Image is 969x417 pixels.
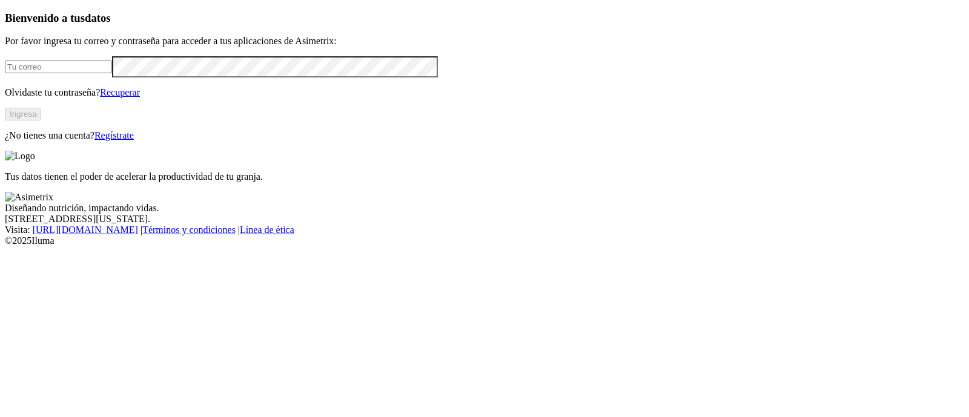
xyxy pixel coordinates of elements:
div: [STREET_ADDRESS][US_STATE]. [5,214,964,225]
a: Recuperar [100,87,140,97]
img: Asimetrix [5,192,53,203]
p: ¿No tienes una cuenta? [5,130,964,141]
h3: Bienvenido a tus [5,11,964,25]
img: Logo [5,151,35,162]
a: Línea de ética [240,225,294,235]
button: Ingresa [5,108,41,120]
a: Regístrate [94,130,134,140]
p: Tus datos tienen el poder de acelerar la productividad de tu granja. [5,171,964,182]
div: Diseñando nutrición, impactando vidas. [5,203,964,214]
span: datos [85,11,111,24]
input: Tu correo [5,61,112,73]
div: Visita : | | [5,225,964,235]
p: Por favor ingresa tu correo y contraseña para acceder a tus aplicaciones de Asimetrix: [5,36,964,47]
div: © 2025 Iluma [5,235,964,246]
a: Términos y condiciones [142,225,236,235]
p: Olvidaste tu contraseña? [5,87,964,98]
a: [URL][DOMAIN_NAME] [33,225,138,235]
